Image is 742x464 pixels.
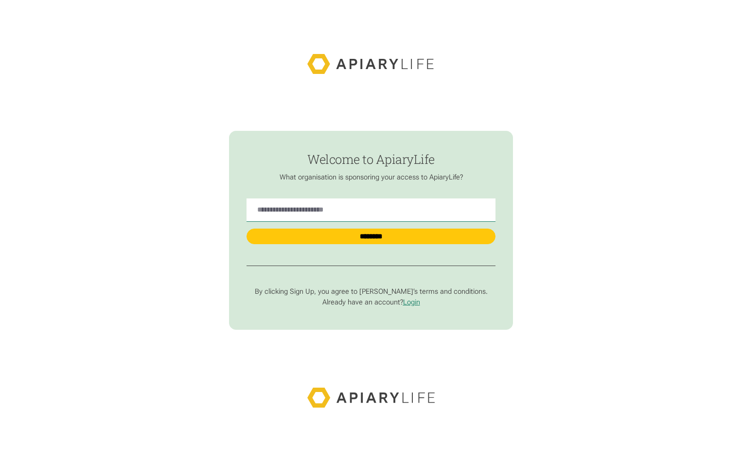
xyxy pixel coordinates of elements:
[247,298,495,306] p: Already have an account?
[247,173,495,181] p: What organisation is sponsoring your access to ApiaryLife?
[403,298,420,306] a: Login
[229,131,513,330] form: find-employer
[247,287,495,296] p: By clicking Sign Up, you agree to [PERSON_NAME]’s terms and conditions.
[247,152,495,166] h1: Welcome to ApiaryLife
